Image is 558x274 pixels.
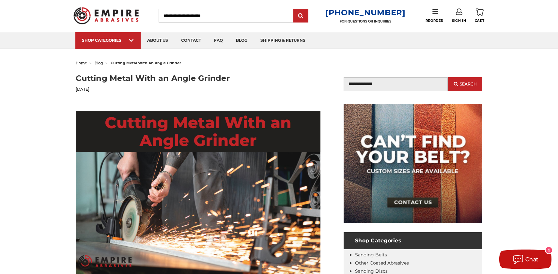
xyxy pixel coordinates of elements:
[426,19,443,23] span: Reorder
[175,32,208,49] a: contact
[76,72,279,84] h1: Cutting Metal With an Angle Grinder
[344,104,482,223] img: promo banner for custom belts.
[355,260,409,266] a: Other Coated Abrasives
[325,8,406,17] a: [PHONE_NUMBER]
[73,3,139,28] img: Empire Abrasives
[546,247,552,253] div: 1
[76,111,320,274] img: Blog header - cutting metal with an angle grinder
[344,232,482,249] h4: Shop Categories
[525,256,539,263] span: Chat
[229,32,254,49] a: blog
[325,19,406,23] p: FOR QUESTIONS OR INQUIRIES
[254,32,312,49] a: shipping & returns
[76,61,87,65] a: home
[294,9,307,23] input: Submit
[355,268,388,274] a: Sanding Discs
[426,8,443,23] a: Reorder
[208,32,229,49] a: faq
[76,86,279,92] p: [DATE]
[475,19,485,23] span: Cart
[452,19,466,23] span: Sign In
[82,38,134,43] div: SHOP CATEGORIES
[111,61,181,65] span: cutting metal with an angle grinder
[355,252,387,258] a: Sanding Belts
[475,8,485,23] a: Cart
[499,250,551,269] button: Chat
[141,32,175,49] a: about us
[95,61,103,65] a: blog
[460,82,477,86] span: Search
